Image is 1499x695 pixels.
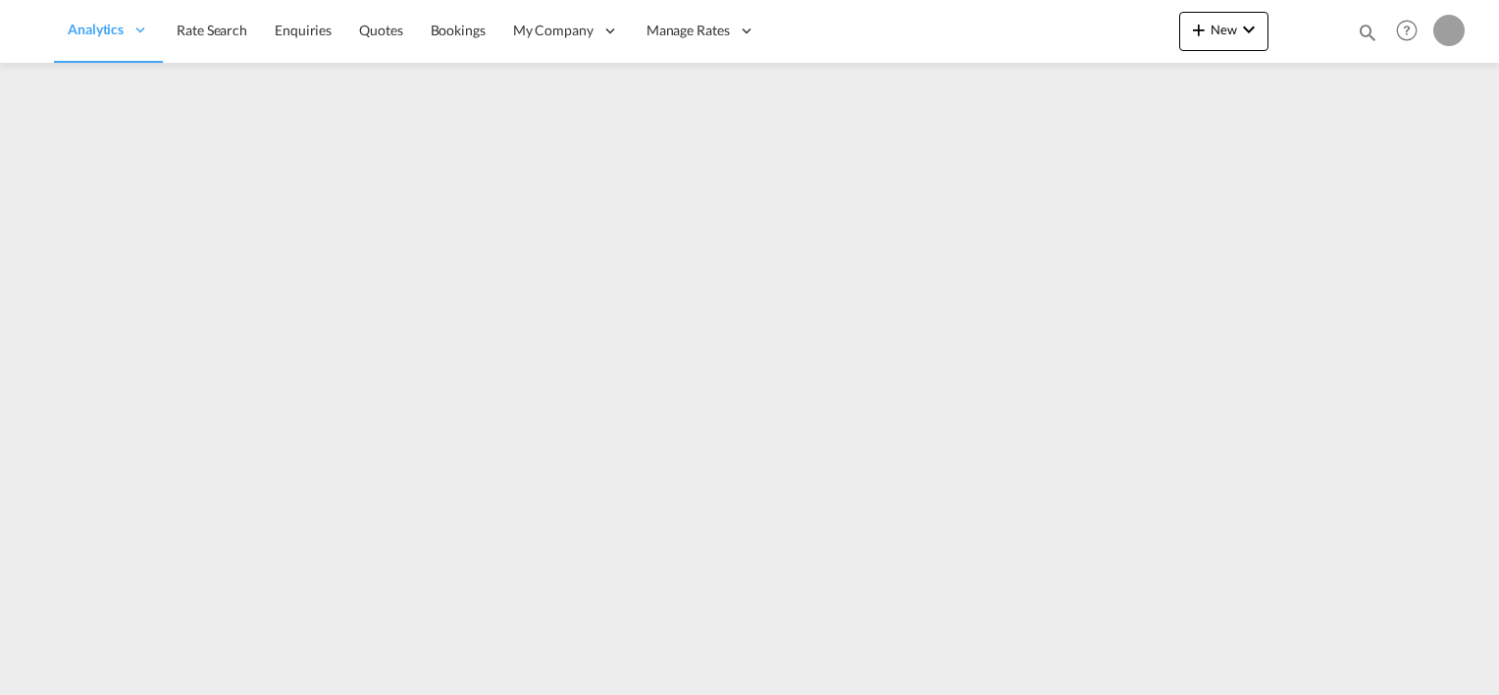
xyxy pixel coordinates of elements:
[513,21,594,40] span: My Company
[1390,14,1433,49] div: Help
[1179,12,1268,51] button: icon-plus 400-fgNewicon-chevron-down
[431,22,486,38] span: Bookings
[646,21,730,40] span: Manage Rates
[177,22,247,38] span: Rate Search
[1357,22,1378,51] div: icon-magnify
[68,20,124,39] span: Analytics
[1237,18,1261,41] md-icon: icon-chevron-down
[359,22,402,38] span: Quotes
[1357,22,1378,43] md-icon: icon-magnify
[275,22,332,38] span: Enquiries
[1390,14,1423,47] span: Help
[1187,18,1211,41] md-icon: icon-plus 400-fg
[1187,22,1261,37] span: New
